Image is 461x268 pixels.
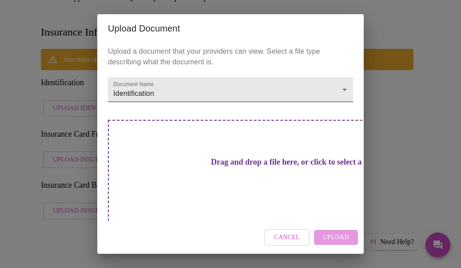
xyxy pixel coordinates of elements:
span: Cancel [274,232,300,243]
div: Identification [108,77,353,102]
h2: Upload Document [108,21,353,35]
button: Cancel [264,229,310,246]
p: Upload a document that your providers can view. Select a file type describing what the document is. [108,46,353,67]
h3: Drag and drop a file here, or click to select a file [170,158,415,167]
